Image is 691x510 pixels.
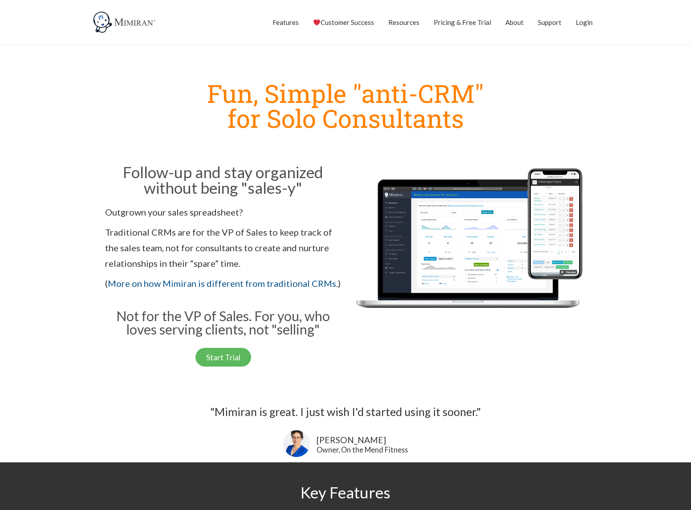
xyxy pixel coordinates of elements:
img: Mimiran CRM [92,11,159,33]
p: Traditional CRMs are for the VP of Sales to keep track of the sales team, not for consultants to ... [105,224,341,271]
a: About [505,11,524,33]
a: Features [272,11,299,33]
div: "Mimiran is great. I just wish I'd started using it sooner." [92,402,599,422]
div: [PERSON_NAME] [317,434,408,447]
a: Resources [388,11,419,33]
span: ( .) [105,278,341,289]
a: Customer Success [313,11,374,33]
a: Support [538,11,561,33]
a: More on how Mimiran is different from traditional CRMs [108,278,336,289]
p: Outgrown your sales spreadsheet? [105,204,341,220]
a: Pricing & Free Trial [434,11,491,33]
div: Owner, On the Mend Fitness [317,446,408,453]
h2: Key Features [92,485,599,500]
img: Lisa Snow-- On the Mend Fitness [283,430,310,457]
img: Mimiran CRM for solo consultants dashboard mobile [350,162,586,339]
h3: Not for the VP of Sales. For you, who loves serving clients, not "selling" [105,309,341,336]
a: Login [576,11,593,33]
h1: Fun, Simple "anti-CRM" for Solo Consultants [101,81,590,131]
img: ❤️ [313,19,320,26]
span: Start Trial [206,353,240,361]
a: Start Trial [195,348,251,367]
h2: Follow-up and stay organized without being "sales-y" [105,164,341,196]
